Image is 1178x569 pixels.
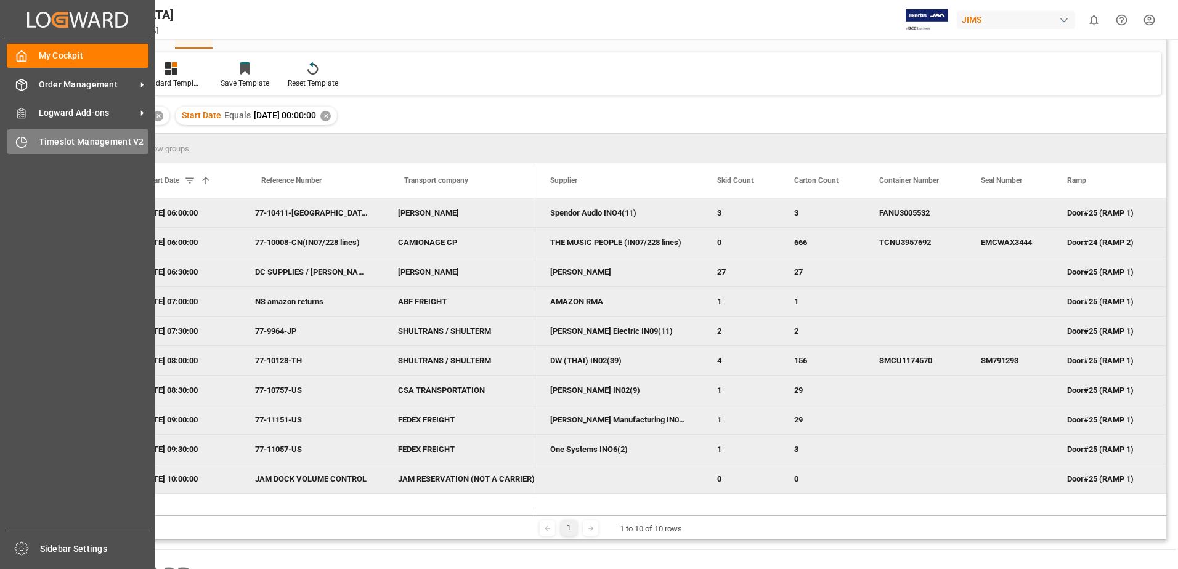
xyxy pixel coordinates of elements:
[864,198,966,227] div: FANU3005532
[398,406,521,434] div: FEDEX FREIGHT
[126,317,240,345] div: [DATE] 07:30:00
[535,287,702,316] div: AMAZON RMA
[7,129,148,153] a: Timeslot Management V2
[702,287,779,316] div: 1
[240,287,383,316] div: NS amazon returns
[52,346,535,376] div: Press SPACE to deselect this row.
[1108,6,1135,34] button: Help Center
[535,376,702,405] div: [PERSON_NAME] IN02(9)
[240,435,383,464] div: 77-11057-US
[1067,228,1161,257] div: Door#24 (RAMP 2)
[39,49,149,62] span: My Cockpit
[261,176,322,185] span: Reference Number
[535,346,702,375] div: DW (THAI) IN02(39)
[224,110,251,120] span: Equals
[221,78,269,89] div: Save Template
[320,111,331,121] div: ✕
[702,228,779,257] div: 0
[52,376,535,405] div: Press SPACE to deselect this row.
[702,257,779,286] div: 27
[1067,347,1161,375] div: Door#25 (RAMP 1)
[1067,258,1161,286] div: Door#25 (RAMP 1)
[52,228,535,257] div: Press SPACE to deselect this row.
[779,317,864,345] div: 2
[240,405,383,434] div: 77-11151-US
[126,198,240,227] div: [DATE] 06:00:00
[1067,176,1086,185] span: Ramp
[1067,288,1161,316] div: Door#25 (RAMP 1)
[1080,6,1108,34] button: show 0 new notifications
[1067,376,1161,405] div: Door#25 (RAMP 1)
[717,176,754,185] span: Skid Count
[702,464,779,493] div: 0
[39,135,149,148] span: Timeslot Management V2
[39,78,136,91] span: Order Management
[398,435,521,464] div: FEDEX FREIGHT
[620,523,682,535] div: 1 to 10 of 10 rows
[535,435,702,464] div: One Systems INO6(2)
[779,464,864,493] div: 0
[561,520,577,536] div: 1
[779,346,864,375] div: 156
[957,11,1075,29] div: JIMS
[126,257,240,286] div: [DATE] 06:30:00
[126,405,240,434] div: [DATE] 09:00:00
[52,435,535,464] div: Press SPACE to deselect this row.
[126,287,240,316] div: [DATE] 07:00:00
[398,376,521,405] div: CSA TRANSPORTATION
[1067,465,1161,493] div: Door#25 (RAMP 1)
[240,228,383,257] div: 77-10008-CN(IN07/228 lines)
[1067,435,1161,464] div: Door#25 (RAMP 1)
[981,176,1022,185] span: Seal Number
[864,228,966,257] div: TCNU3957692
[39,107,136,119] span: Logward Add-ons
[966,228,1052,257] div: EMCWAX3444
[254,110,316,120] span: [DATE] 00:00:00
[702,346,779,375] div: 4
[7,44,148,68] a: My Cockpit
[240,464,383,493] div: JAM DOCK VOLUME CONTROL
[779,198,864,227] div: 3
[126,464,240,493] div: [DATE] 10:00:00
[126,228,240,257] div: [DATE] 06:00:00
[398,258,521,286] div: [PERSON_NAME]
[52,198,535,228] div: Press SPACE to deselect this row.
[702,435,779,464] div: 1
[1067,199,1161,227] div: Door#25 (RAMP 1)
[779,287,864,316] div: 1
[550,176,577,185] span: Supplier
[398,465,521,493] div: JAM RESERVATION (NOT A CARRIER)
[398,288,521,316] div: ABF FREIGHT
[40,543,150,555] span: Sidebar Settings
[535,317,702,345] div: [PERSON_NAME] Electric IN09(11)
[957,8,1080,31] button: JIMS
[535,228,702,257] div: THE MUSIC PEOPLE (IN07/228 lines)
[779,376,864,405] div: 29
[702,405,779,434] div: 1
[779,405,864,434] div: 29
[182,110,221,120] span: Start Date
[906,9,948,31] img: Exertis%20JAM%20-%20Email%20Logo.jpg_1722504956.jpg
[52,257,535,287] div: Press SPACE to deselect this row.
[702,376,779,405] div: 1
[794,176,839,185] span: Carton Count
[398,317,521,345] div: SHULTRANS / SHULTERM
[535,405,702,434] div: [PERSON_NAME] Manufacturing IN06(15)
[153,111,163,121] div: ✕
[398,199,521,227] div: [PERSON_NAME]
[535,198,702,227] div: Spendor Audio INO4(11)
[52,464,535,494] div: Press SPACE to deselect this row.
[702,198,779,227] div: 3
[779,228,864,257] div: 666
[779,257,864,286] div: 27
[52,405,535,435] div: Press SPACE to deselect this row.
[126,435,240,464] div: [DATE] 09:30:00
[779,435,864,464] div: 3
[1067,406,1161,434] div: Door#25 (RAMP 1)
[398,228,521,257] div: CAMIONAGE CP
[126,376,240,405] div: [DATE] 08:30:00
[535,257,702,286] div: [PERSON_NAME]
[240,376,383,405] div: 77-10757-US
[240,346,383,375] div: 77-10128-TH
[404,176,468,185] span: Transport company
